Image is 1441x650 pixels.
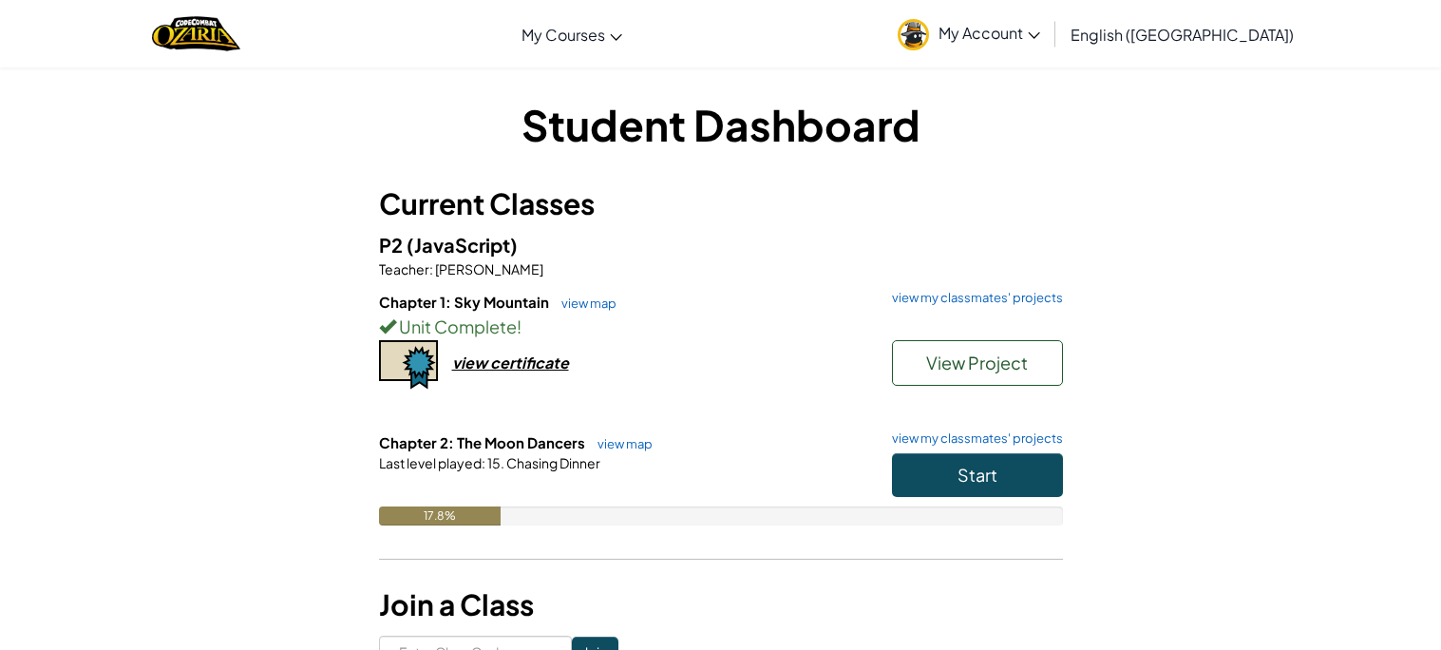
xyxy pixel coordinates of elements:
img: avatar [898,19,929,50]
a: view my classmates' projects [882,292,1063,304]
a: Ozaria by CodeCombat logo [152,14,240,53]
span: Chapter 2: The Moon Dancers [379,433,588,451]
span: My Account [939,23,1040,43]
button: Start [892,453,1063,497]
h3: Join a Class [379,583,1063,626]
a: view map [588,436,653,451]
span: My Courses [521,25,605,45]
span: English ([GEOGRAPHIC_DATA]) [1071,25,1294,45]
span: P2 [379,233,407,257]
button: View Project [892,340,1063,386]
a: view my classmates' projects [882,432,1063,445]
a: English ([GEOGRAPHIC_DATA]) [1061,9,1303,60]
img: certificate-icon.png [379,340,438,390]
span: Start [958,464,997,486]
h3: Current Classes [379,182,1063,225]
a: My Account [888,4,1050,64]
span: [PERSON_NAME] [433,260,543,277]
span: 15. [485,454,504,471]
a: view certificate [379,353,569,373]
span: Teacher [379,260,429,277]
span: Last level played [379,454,482,471]
span: (JavaScript) [407,233,518,257]
img: Home [152,14,240,53]
span: Unit Complete [396,315,517,337]
span: Chasing Dinner [504,454,600,471]
h1: Student Dashboard [379,95,1063,154]
div: 17.8% [379,507,501,526]
span: Chapter 1: Sky Mountain [379,293,552,311]
span: : [429,260,433,277]
a: view map [552,296,616,311]
span: : [482,454,485,471]
span: ! [517,315,521,337]
div: view certificate [452,353,569,373]
a: My Courses [512,9,632,60]
span: View Project [926,352,1028,373]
